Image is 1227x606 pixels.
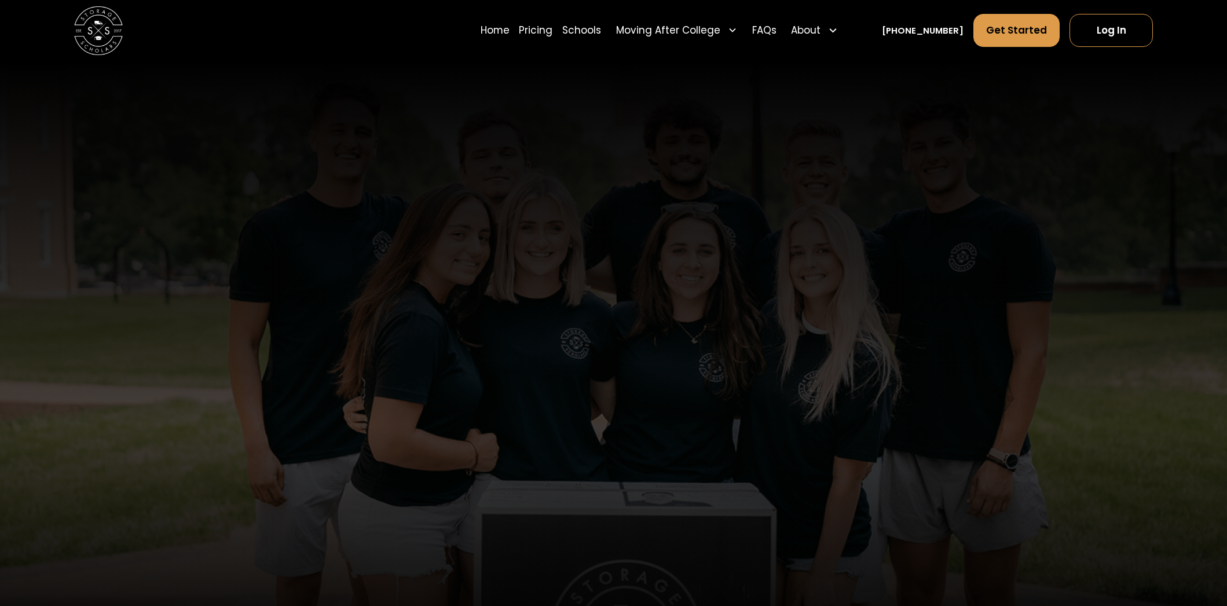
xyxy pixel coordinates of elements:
[786,13,843,48] div: About
[973,14,1060,47] a: Get Started
[562,13,601,48] a: Schools
[882,24,964,37] a: [PHONE_NUMBER]
[74,6,123,56] img: Storage Scholars main logo
[611,13,742,48] div: Moving After College
[519,13,552,48] a: Pricing
[752,13,777,48] a: FAQs
[1069,14,1153,47] a: Log In
[791,23,821,38] div: About
[481,13,510,48] a: Home
[616,23,720,38] div: Moving After College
